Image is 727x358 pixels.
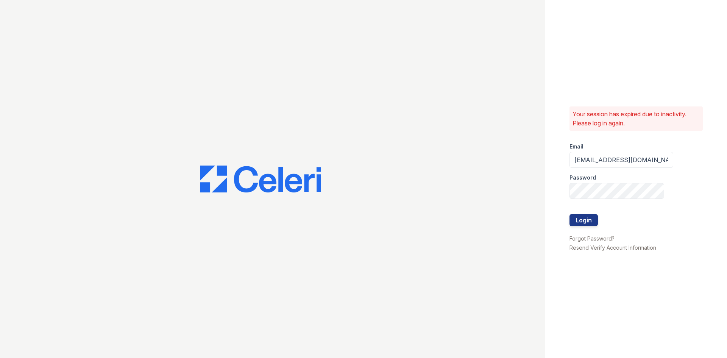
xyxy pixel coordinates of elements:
[569,244,656,251] a: Resend Verify Account Information
[569,174,596,181] label: Password
[569,214,598,226] button: Login
[200,166,321,193] img: CE_Logo_Blue-a8612792a0a2168367f1c8372b55b34899dd931a85d93a1a3d3e32e68fde9ad4.png
[569,143,583,150] label: Email
[573,109,700,128] p: Your session has expired due to inactivity. Please log in again.
[569,235,615,242] a: Forgot Password?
